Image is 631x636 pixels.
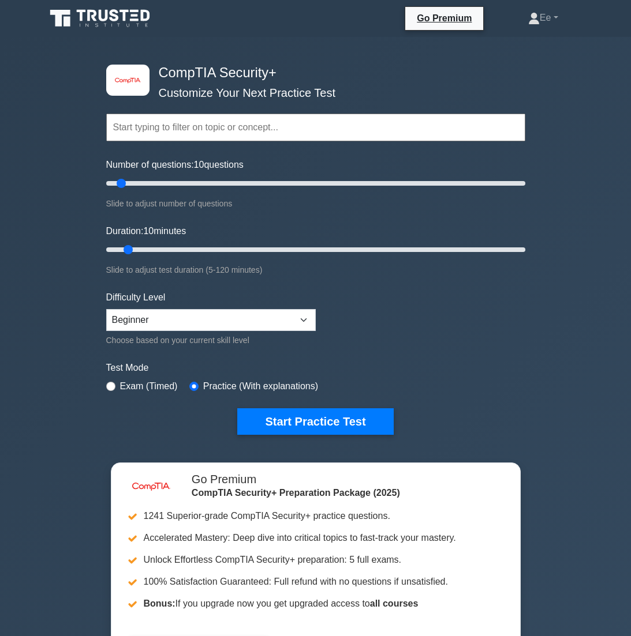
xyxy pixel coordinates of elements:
label: Difficulty Level [106,291,166,304]
label: Test Mode [106,361,525,375]
a: Go Premium [410,11,479,25]
label: Duration: minutes [106,224,186,238]
input: Start typing to filter on topic or concept... [106,114,525,141]
div: Choose based on your current skill level [106,333,316,347]
div: Slide to adjust number of questions [106,197,525,210]
a: Ee [501,6,586,29]
div: Slide to adjust test duration (5-120 minutes) [106,263,525,277]
label: Practice (With explanations) [203,379,318,393]
label: Number of questions: questions [106,158,244,172]
h4: CompTIA Security+ [154,65,469,81]
span: 10 [143,226,154,236]
button: Start Practice Test [237,408,393,435]
label: Exam (Timed) [120,379,178,393]
span: 10 [194,160,204,170]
